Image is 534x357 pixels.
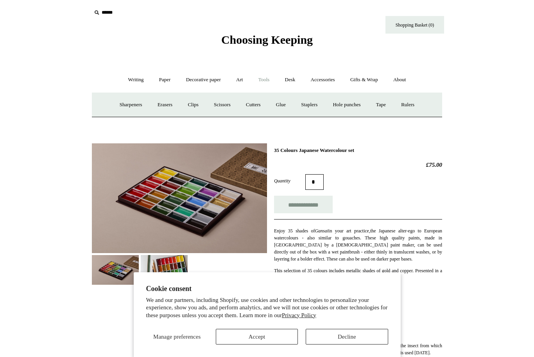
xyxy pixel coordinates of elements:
a: Privacy Policy [282,312,316,318]
a: Cutters [239,95,268,115]
a: Desk [278,70,303,90]
a: Scissors [207,95,238,115]
a: Accessories [304,70,342,90]
a: Rulers [394,95,421,115]
label: Quantity [274,177,305,184]
p: This selection of 35 colours includes metallic shades of gold and copper. Presented in a gold Jap... [274,267,442,330]
p: Enjoy 35 shades of in your art practice the Japanese alter-ego to European watercolours - also si... [274,227,442,262]
span: Choosing Keeping [221,33,313,46]
a: Choosing Keeping [221,39,313,45]
a: Decorative paper [179,70,228,90]
a: About [386,70,413,90]
a: Tools [251,70,277,90]
a: Shopping Basket (0) [385,16,444,34]
h1: 35 Colours Japanese Watercolour set [274,147,442,154]
em: , [369,228,370,234]
img: 35 Colours Japanese Watercolour set [92,255,139,284]
a: Hole punches [326,95,367,115]
button: Decline [306,329,388,345]
button: Accept [216,329,298,345]
span: Manage preferences [153,334,201,340]
a: Erasers [151,95,179,115]
h2: Cookie consent [146,285,388,293]
a: Staplers [294,95,324,115]
h2: £75.00 [274,161,442,168]
a: Art [229,70,250,90]
img: 35 Colours Japanese Watercolour set [141,255,188,284]
a: Tape [369,95,393,115]
a: Gifts & Wrap [343,70,385,90]
img: 35 Colours Japanese Watercolour set [92,143,267,253]
a: Clips [181,95,205,115]
a: Writing [121,70,151,90]
a: Glue [269,95,293,115]
a: Paper [152,70,178,90]
button: Manage preferences [146,329,208,345]
a: Sharpeners [113,95,149,115]
p: We and our partners, including Shopify, use cookies and other technologies to personalize your ex... [146,296,388,320]
em: Gansai [315,228,328,234]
